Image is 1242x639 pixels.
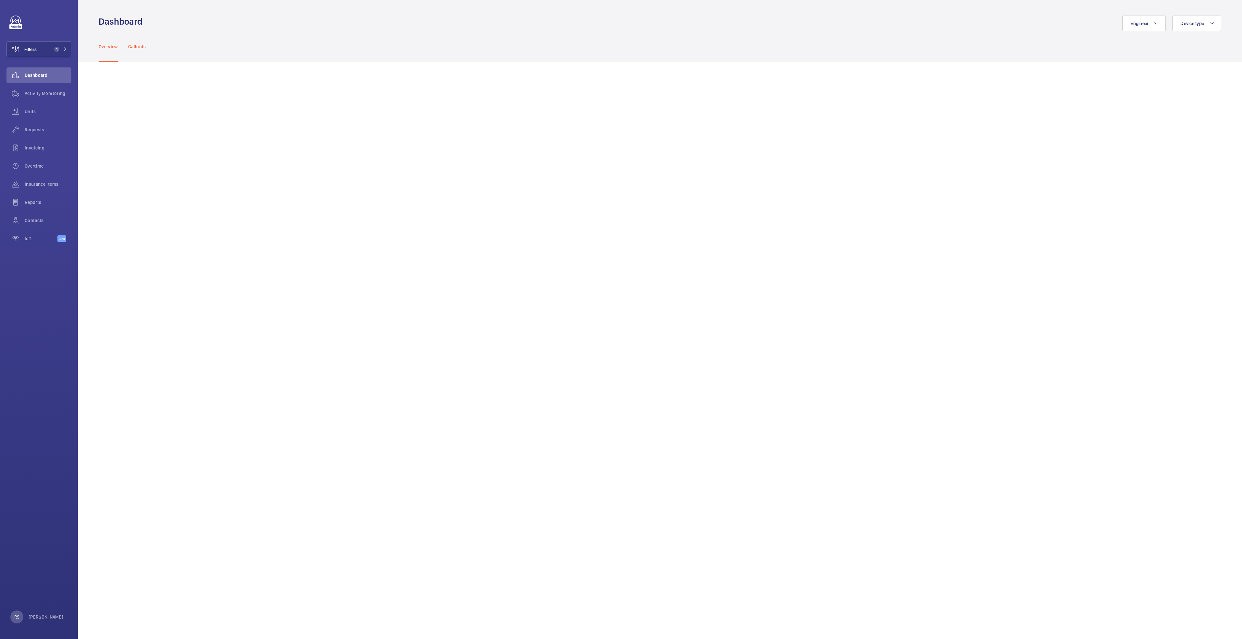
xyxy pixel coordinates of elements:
[25,235,57,242] span: IoT
[1122,16,1166,31] button: Engineer
[6,41,71,57] button: Filters1
[1180,21,1204,26] span: Device type
[24,46,37,53] span: Filters
[99,43,118,50] p: Overview
[54,47,59,52] span: 1
[1130,21,1149,26] span: Engineer
[14,614,19,620] p: RS
[1172,16,1221,31] button: Device type
[99,16,146,28] h1: Dashboard
[25,126,71,133] span: Requests
[25,72,71,78] span: Dashboard
[128,43,146,50] p: Callouts
[57,235,66,242] span: Beta
[25,90,71,97] span: Activity Monitoring
[25,145,71,151] span: Invoicing
[25,163,71,169] span: Overtime
[25,199,71,206] span: Reports
[25,181,71,187] span: Insurance items
[29,614,64,620] p: [PERSON_NAME]
[25,217,71,224] span: Contacts
[25,108,71,115] span: Units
